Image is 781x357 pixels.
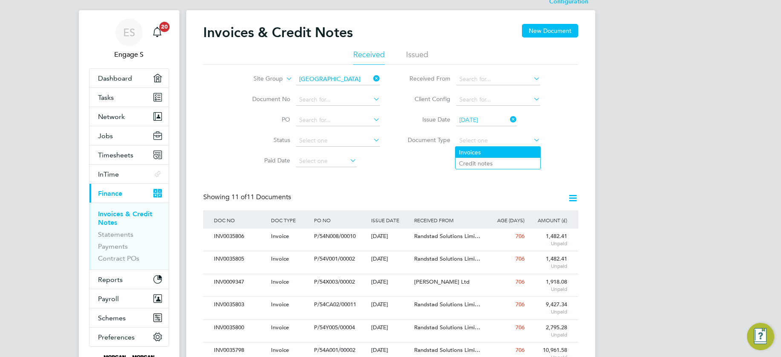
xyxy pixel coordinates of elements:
button: Reports [89,270,169,289]
span: Randstad Solutions Limi… [414,255,480,262]
span: 706 [516,324,525,331]
span: [PERSON_NAME] Ltd [414,278,470,285]
span: 706 [516,301,525,308]
li: Credit notes [455,158,540,169]
a: ESEngage S [89,19,169,60]
span: Engage S [89,49,169,60]
span: P/54V001/00002 [314,255,355,262]
label: Paid Date [241,157,290,164]
input: Select one [296,135,380,147]
button: InTime [89,165,169,183]
button: Schemes [89,308,169,327]
div: AGE (DAYS) [484,210,527,230]
label: Document Type [401,136,450,144]
input: Search for... [456,73,540,85]
span: Unpaid [529,240,568,247]
span: Reports [98,276,123,284]
div: INV0035800 [212,320,269,336]
span: Invoice [271,232,289,240]
span: 706 [516,278,525,285]
span: Preferences [98,333,135,341]
a: Payments [98,242,128,250]
div: PO NO [312,210,369,230]
span: Invoice [271,301,289,308]
a: Dashboard [89,69,169,87]
div: [DATE] [369,297,412,313]
span: Dashboard [98,74,132,82]
span: 11 Documents [231,193,291,201]
label: PO [241,116,290,123]
div: INV0035805 [212,251,269,267]
div: DOC NO [212,210,269,230]
div: INV0035806 [212,229,269,244]
label: Document No [241,95,290,103]
span: Invoice [271,324,289,331]
span: Unpaid [529,263,568,270]
span: Timesheets [98,151,133,159]
span: Randstad Solutions Limi… [414,324,480,331]
span: Jobs [98,132,113,140]
div: [DATE] [369,229,412,244]
span: 11 of [231,193,247,201]
span: Randstad Solutions Limi… [414,346,480,354]
span: Finance [98,189,122,197]
span: P/54N008/00010 [314,232,356,240]
button: Engage Resource Center [747,323,774,350]
button: Timesheets [89,145,169,164]
button: Payroll [89,289,169,308]
input: Select one [456,114,517,126]
div: DOC TYPE [269,210,312,230]
span: P/54CA02/00011 [314,301,356,308]
span: Unpaid [529,286,568,293]
span: ES [123,27,135,38]
li: Received [353,49,385,65]
span: 706 [516,255,525,262]
input: Search for... [296,94,380,106]
span: Network [98,113,125,121]
div: 2,795.28 [527,320,570,342]
li: Invoices [455,147,540,158]
input: Search for... [456,94,540,106]
span: 20 [159,22,170,32]
div: 1,918.08 [527,274,570,296]
span: Invoice [271,278,289,285]
div: [DATE] [369,251,412,267]
button: Finance [89,184,169,203]
a: Invoices & Credit Notes [98,210,152,226]
label: Issue Date [401,116,450,123]
label: Status [241,136,290,144]
div: RECEIVED FROM [412,210,484,230]
a: Statements [98,230,133,238]
button: Jobs [89,126,169,145]
input: Select one [456,135,540,147]
div: [DATE] [369,320,412,336]
label: Received From [401,75,450,82]
div: 9,427.34 [527,297,570,319]
span: Randstad Solutions Limi… [414,301,480,308]
span: InTime [98,170,119,178]
div: AMOUNT (£) [527,210,570,230]
button: Preferences [89,328,169,346]
label: Client Config [401,95,450,103]
span: 706 [516,346,525,354]
h2: Invoices & Credit Notes [203,24,353,41]
div: Showing [203,193,293,202]
div: INV0035803 [212,297,269,313]
a: Contract POs [98,254,139,262]
input: Search for... [296,73,380,85]
div: [DATE] [369,274,412,290]
input: Select one [296,155,357,167]
div: INV0009347 [212,274,269,290]
span: P/54A001/00002 [314,346,355,354]
div: ISSUE DATE [369,210,412,230]
a: Tasks [89,88,169,107]
span: Payroll [98,295,119,303]
div: Finance [89,203,169,270]
span: Unpaid [529,308,568,315]
button: New Document [522,24,578,38]
span: Schemes [98,314,126,322]
span: Invoice [271,255,289,262]
span: Invoice [271,346,289,354]
span: P/54Y005/00004 [314,324,355,331]
label: Site Group [234,75,283,83]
